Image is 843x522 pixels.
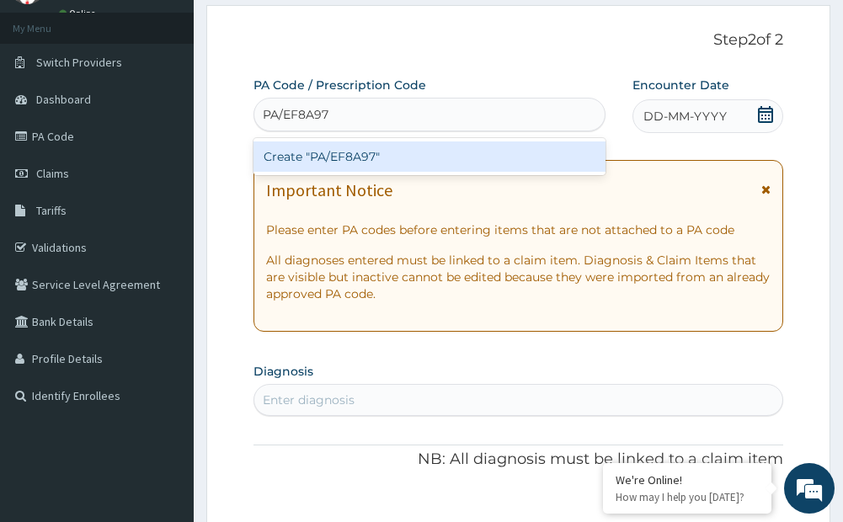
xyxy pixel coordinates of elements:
[36,203,67,218] span: Tariffs
[616,472,759,487] div: We're Online!
[59,8,99,19] a: Online
[98,155,232,325] span: We're online!
[616,490,759,504] p: How may I help you today?
[276,8,317,49] div: Minimize live chat window
[266,252,770,302] p: All diagnoses entered must be linked to a claim item. Diagnosis & Claim Items that are visible bu...
[263,391,355,408] div: Enter diagnosis
[643,108,727,125] span: DD-MM-YYYY
[253,77,426,93] label: PA Code / Prescription Code
[31,84,68,126] img: d_794563401_company_1708531726252_794563401
[88,94,283,116] div: Chat with us now
[36,55,122,70] span: Switch Providers
[266,181,392,200] h1: Important Notice
[632,77,729,93] label: Encounter Date
[266,221,770,238] p: Please enter PA codes before entering items that are not attached to a PA code
[253,449,782,471] p: NB: All diagnosis must be linked to a claim item
[253,141,605,172] div: Create "PA/EF8A97"
[36,92,91,107] span: Dashboard
[8,345,321,404] textarea: Type your message and hit 'Enter'
[36,166,69,181] span: Claims
[253,31,782,50] p: Step 2 of 2
[253,363,313,380] label: Diagnosis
